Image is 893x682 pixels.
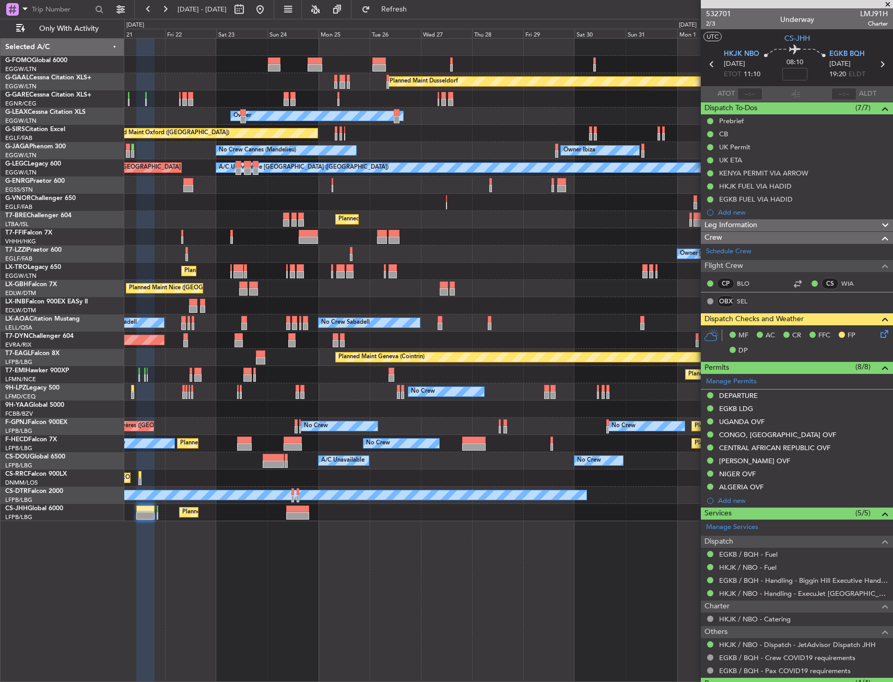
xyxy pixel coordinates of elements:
span: 08:10 [786,57,803,68]
a: SEL [737,297,760,306]
a: EGLF/FAB [5,203,32,211]
div: Sun 31 [626,29,677,38]
a: LFPB/LBG [5,444,32,452]
span: T7-EAGL [5,350,31,357]
span: 532701 [706,8,731,19]
span: 9H-LPZ [5,385,26,391]
div: CB [719,130,728,138]
span: 19:20 [829,69,846,80]
a: EGGW/LTN [5,65,37,73]
span: Permits [704,362,729,374]
div: Unplanned Maint Oxford ([GEOGRAPHIC_DATA]) [98,125,229,141]
div: DEPARTURE [719,391,758,400]
span: (7/7) [855,102,871,113]
span: Dispatch [704,536,733,548]
span: [DATE] [829,59,851,69]
span: ALDT [859,89,876,99]
div: Planned Maint [GEOGRAPHIC_DATA] ([GEOGRAPHIC_DATA]) [184,263,349,279]
a: CS-DOUGlobal 6500 [5,454,65,460]
div: Planned Maint Nice ([GEOGRAPHIC_DATA]) [129,280,245,296]
div: Add new [718,496,888,505]
div: CONGO, [GEOGRAPHIC_DATA] OVF [719,430,836,439]
a: T7-FFIFalcon 7X [5,230,52,236]
div: UK Permit [719,143,750,151]
span: LX-TRO [5,264,28,271]
a: EGKB / BQH - Fuel [719,550,778,559]
a: LELL/QSA [5,324,32,332]
a: G-GAALCessna Citation XLS+ [5,75,91,81]
div: CENTRAL AFRICAN REPUBLIC OVF [719,443,830,452]
a: LX-INBFalcon 900EX EASy II [5,299,88,305]
span: CR [792,331,801,341]
a: EGKB / BQH - Pax COVID19 requirements [719,666,851,675]
span: CS-DOU [5,454,30,460]
a: LX-GBHFalcon 7X [5,281,57,288]
div: [DATE] [679,21,697,30]
span: 9H-YAA [5,402,29,408]
span: MF [738,331,748,341]
span: G-LEAX [5,109,28,115]
div: No Crew Cannes (Mandelieu) [219,143,296,158]
span: AC [766,331,775,341]
div: Planned Maint [GEOGRAPHIC_DATA] ([GEOGRAPHIC_DATA]) [338,211,503,227]
span: EGKB BQH [829,49,865,60]
span: CS-DTR [5,488,28,495]
div: EGKB FUEL VIA HADID [719,195,793,204]
span: 2/3 [706,19,731,28]
a: G-ENRGPraetor 600 [5,178,65,184]
a: LFPB/LBG [5,427,32,435]
button: Only With Activity [11,20,113,37]
a: HKJK / NBO - Handling - ExecuJet [GEOGRAPHIC_DATA] HKJK / [GEOGRAPHIC_DATA] [719,589,888,598]
span: [DATE] [724,59,745,69]
div: CS [821,278,839,289]
a: EGGW/LTN [5,83,37,90]
a: LX-TROLegacy 650 [5,264,61,271]
span: ETOT [724,69,741,80]
a: EGGW/LTN [5,169,37,177]
span: G-SIRS [5,126,25,133]
a: EGLF/FAB [5,134,32,142]
span: CS-JHH [784,33,810,44]
a: G-GARECessna Citation XLS+ [5,92,91,98]
span: G-LEGC [5,161,28,167]
span: Charter [704,601,730,613]
a: Manage Permits [706,377,757,387]
a: CS-JHHGlobal 6000 [5,505,63,512]
a: Manage Services [706,522,758,533]
div: EGKB LDG [719,404,753,413]
div: Underway [780,14,814,25]
span: T7-BRE [5,213,27,219]
span: ELDT [849,69,865,80]
div: Add new [718,208,888,217]
span: Flight Crew [704,260,743,272]
div: NIGER OVF [719,469,756,478]
a: EGGW/LTN [5,272,37,280]
div: No Crew [612,418,636,434]
button: Refresh [357,1,419,18]
div: A/C Unavailable [GEOGRAPHIC_DATA] ([GEOGRAPHIC_DATA]) [219,160,389,175]
a: EGGW/LTN [5,117,37,125]
a: T7-EMIHawker 900XP [5,368,69,374]
div: Planned Maint Chester [688,367,748,382]
div: No Crew Sabadell [321,315,370,331]
span: LMJ91H [860,8,888,19]
a: WIA [841,279,865,288]
div: CP [717,278,734,289]
button: UTC [703,32,722,41]
a: Schedule Crew [706,246,751,257]
span: FFC [818,331,830,341]
span: Others [704,626,727,638]
div: [DATE] [126,21,144,30]
a: G-SIRSCitation Excel [5,126,65,133]
a: EGLF/FAB [5,255,32,263]
a: EGNR/CEG [5,100,37,108]
div: Thu 21 [113,29,164,38]
div: Planned Maint Dusseldorf [390,74,458,89]
div: Fri 22 [165,29,216,38]
a: LFMD/CEQ [5,393,36,401]
span: T7-FFI [5,230,23,236]
span: 11:10 [744,69,760,80]
div: Planned Maint [GEOGRAPHIC_DATA] ([GEOGRAPHIC_DATA]) [180,436,345,451]
a: G-LEAXCessna Citation XLS [5,109,86,115]
span: LX-GBH [5,281,28,288]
